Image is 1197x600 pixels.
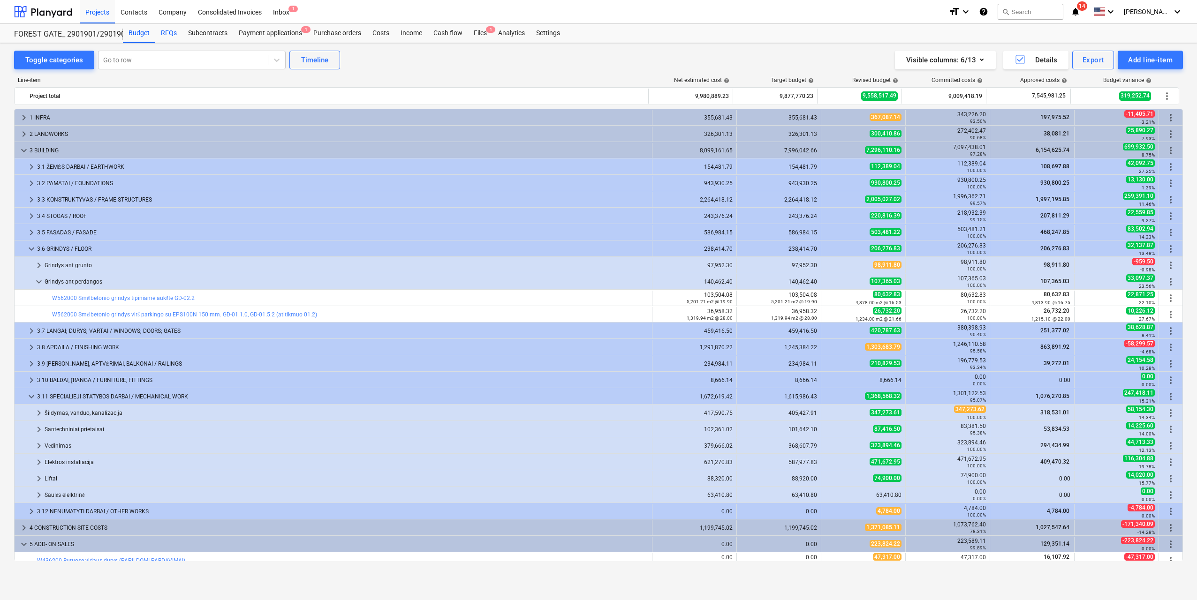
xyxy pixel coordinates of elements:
[30,89,644,104] div: Project total
[26,178,37,189] span: keyboard_arrow_right
[741,278,817,285] div: 140,462.40
[1139,300,1155,305] small: 22.10%
[1124,8,1171,15] span: [PERSON_NAME][DEMOGRAPHIC_DATA]
[1123,389,1155,397] span: 247,418.11
[741,229,817,236] div: 586,984.15
[1141,373,1155,380] span: 0.00
[865,146,902,154] span: 7,296,110.16
[45,258,648,273] div: Grindys ant grunto
[741,328,817,334] div: 459,416.50
[906,54,985,66] div: Visible columns : 6/13
[1020,77,1067,83] div: Approved costs
[909,275,986,288] div: 107,365.03
[33,276,45,287] span: keyboard_arrow_down
[33,407,45,419] span: keyboard_arrow_right
[37,323,648,338] div: 3.7 LANGAI; DURYS; VARTAI / WINDOWS; DOORS; GATES
[26,161,37,172] span: keyboard_arrow_right
[1043,307,1070,314] span: 26,732.20
[873,261,902,269] span: 98,911.80
[656,147,733,154] div: 8,099,161.65
[970,332,986,337] small: 90.40%
[37,389,648,404] div: 3.11 SPECIALIEJI STATYBOS DARBAI / MECHANICAL WORK
[856,316,902,322] small: 1,234.00 m2 @ 21.66
[26,194,37,205] span: keyboard_arrow_right
[26,325,37,337] span: keyboard_arrow_right
[1126,291,1155,298] span: 22,871.25
[1139,316,1155,322] small: 27.67%
[492,24,530,43] div: Analytics
[1165,276,1176,287] span: More actions
[967,250,986,255] small: 100.00%
[906,89,982,104] div: 9,009,418.19
[891,78,898,83] span: help
[870,179,902,187] span: 930,800.25
[1165,457,1176,468] span: More actions
[1150,555,1197,600] iframe: Chat Widget
[656,180,733,187] div: 943,930.25
[25,54,83,66] div: Toggle categories
[1103,77,1152,83] div: Budget variance
[998,4,1063,20] button: Search
[14,51,94,69] button: Toggle categories
[18,539,30,550] span: keyboard_arrow_down
[1172,6,1183,17] i: keyboard_arrow_down
[1139,284,1155,289] small: 23.56%
[123,24,155,43] a: Budget
[909,341,986,354] div: 1,246,110.58
[1165,128,1176,140] span: More actions
[656,377,733,383] div: 8,666.14
[1077,1,1087,11] span: 14
[1126,225,1155,232] span: 83,502.94
[979,6,988,17] i: Knowledge base
[1165,391,1176,402] span: More actions
[1039,344,1070,350] span: 863,891.92
[870,327,902,334] span: 420,787.63
[1083,54,1104,66] div: Export
[26,243,37,255] span: keyboard_arrow_down
[395,24,428,43] a: Income
[895,51,996,69] button: Visible columns:6/13
[1142,218,1155,223] small: 9.27%
[1002,8,1009,15] span: search
[1165,358,1176,369] span: More actions
[1140,349,1155,354] small: -4.68%
[18,128,30,140] span: keyboard_arrow_right
[652,89,729,104] div: 9,980,889.23
[1126,159,1155,167] span: 42,092.75
[737,89,813,104] div: 9,877,770.23
[1165,309,1176,320] span: More actions
[870,212,902,219] span: 220,816.39
[37,557,185,564] a: W436200 Butuose vidaus durys (PAPILDOMI PARDAVIMAI)
[970,217,986,222] small: 99.15%
[1060,78,1067,83] span: help
[771,77,814,83] div: Target budget
[18,112,30,123] span: keyboard_arrow_right
[932,77,983,83] div: Committed costs
[1119,91,1151,100] span: 319,252.74
[288,6,298,12] span: 1
[742,311,750,318] span: edit
[1126,274,1155,282] span: 33,097.37
[1039,327,1070,334] span: 251,377.02
[970,201,986,206] small: 99.57%
[1165,260,1176,271] span: More actions
[1039,163,1070,170] span: 108,697.88
[1165,161,1176,172] span: More actions
[428,24,468,43] div: Cash flow
[367,24,395,43] a: Costs
[967,299,986,304] small: 100.00%
[486,26,495,33] span: 1
[530,24,566,43] a: Settings
[741,360,817,367] div: 234,984.11
[37,225,648,240] div: 3.5 FASADAS / FASADE
[1165,522,1176,533] span: More actions
[909,226,986,239] div: 503,481.21
[26,210,37,222] span: keyboard_arrow_right
[37,192,648,207] div: 3.3 KONSTRUKTYVAS / FRAME STRUCTURES
[1031,316,1070,322] small: 1,215.10 @ 22.00
[37,241,648,256] div: 3.6 GRINDYS / FLOOR
[870,277,902,285] span: 107,365.03
[1165,194,1176,205] span: More actions
[1118,51,1183,69] button: Add line-item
